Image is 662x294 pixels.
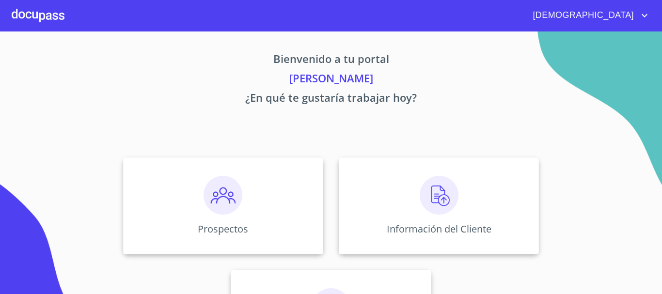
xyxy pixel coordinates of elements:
p: Información del Cliente [387,222,491,235]
p: Bienvenido a tu portal [32,51,630,70]
img: carga.png [420,176,458,215]
p: Prospectos [198,222,248,235]
button: account of current user [525,8,650,23]
span: [DEMOGRAPHIC_DATA] [525,8,639,23]
p: ¿En qué te gustaría trabajar hoy? [32,90,630,109]
p: [PERSON_NAME] [32,70,630,90]
img: prospectos.png [204,176,242,215]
